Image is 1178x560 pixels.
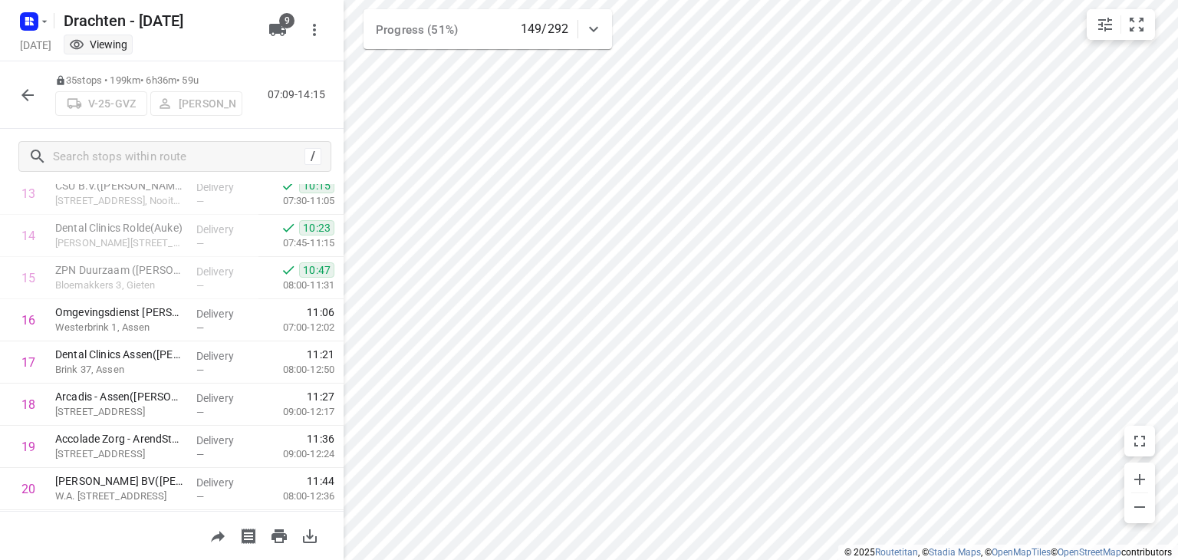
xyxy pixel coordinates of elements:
[233,528,264,542] span: Print shipping labels
[21,397,35,412] div: 18
[196,491,204,502] span: —
[55,473,184,489] p: Ardena Bioanalysis BV(Tom Suk)
[21,186,35,201] div: 13
[196,433,253,448] p: Delivery
[299,15,330,45] button: More
[21,482,35,496] div: 20
[258,362,334,377] p: 08:00-12:50
[202,528,233,542] span: Share route
[196,407,204,418] span: —
[196,390,253,406] p: Delivery
[55,305,184,320] p: Omgevingsdienst Drenthe - Assen(Niels Reurink)
[55,74,242,88] p: 35 stops • 199km • 6h36m • 59u
[55,193,184,209] p: Borgerderstraat 12, Nooitgedacht
[196,449,204,460] span: —
[268,87,331,103] p: 07:09-14:15
[307,473,334,489] span: 11:44
[196,222,253,237] p: Delivery
[21,355,35,370] div: 17
[55,236,184,251] p: Adolph van Ansenlaan 3A, Rolde
[299,178,334,193] span: 10:15
[21,229,35,243] div: 14
[1121,9,1152,40] button: Fit zoom
[376,23,458,37] span: Progress (51%)
[258,404,334,420] p: 09:00-12:17
[364,9,612,49] div: Progress (51%)149/292
[299,220,334,236] span: 10:23
[196,475,253,490] p: Delivery
[258,193,334,209] p: 07:30-11:05
[264,528,294,542] span: Print route
[304,148,321,165] div: /
[55,278,184,293] p: Bloemakkers 3, Gieten
[196,322,204,334] span: —
[307,389,334,404] span: 11:27
[196,264,253,279] p: Delivery
[196,238,204,249] span: —
[294,528,325,542] span: Download route
[1058,547,1121,558] a: OpenStreetMap
[262,15,293,45] button: 9
[69,37,127,52] div: Viewing
[279,13,294,28] span: 9
[21,313,35,328] div: 16
[21,440,35,454] div: 19
[992,547,1051,558] a: OpenMapTiles
[258,489,334,504] p: 08:00-12:36
[21,271,35,285] div: 15
[53,145,304,169] input: Search stops within route
[196,280,204,292] span: —
[844,547,1172,558] li: © 2025 , © , © © contributors
[55,320,184,335] p: Westerbrink 1, Assen
[521,20,568,38] p: 149/292
[55,178,184,193] p: CSU B.V.([PERSON_NAME])
[55,347,184,362] p: Dental Clinics Assen(Annette Arends)
[258,446,334,462] p: 09:00-12:24
[307,305,334,320] span: 11:06
[875,547,918,558] a: Routetitan
[258,278,334,293] p: 08:00-11:31
[55,446,184,462] p: Groningerstraat 25, Assen
[307,347,334,362] span: 11:21
[55,431,184,446] p: Accolade Zorg - ArendState(Marlies Koopmans)
[281,262,296,278] svg: Done
[196,306,253,321] p: Delivery
[55,389,184,404] p: Arcadis - Assen(Ezra van Loon)
[196,180,253,195] p: Delivery
[55,262,184,278] p: ZPN Duurzaam (Arianne Davoodi )
[55,362,184,377] p: Brink 37, Assen
[307,431,334,446] span: 11:36
[196,196,204,207] span: —
[1090,9,1120,40] button: Map settings
[299,262,334,278] span: 10:47
[55,404,184,420] p: [STREET_ADDRESS]
[1087,9,1155,40] div: small contained button group
[55,489,184,504] p: W.A. Scholtenstraat 7, Assen
[929,547,981,558] a: Stadia Maps
[281,178,296,193] svg: Done
[196,364,204,376] span: —
[258,236,334,251] p: 07:45-11:15
[258,320,334,335] p: 07:00-12:02
[281,220,296,236] svg: Done
[55,220,184,236] p: Dental Clinics Rolde(Auke)
[196,348,253,364] p: Delivery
